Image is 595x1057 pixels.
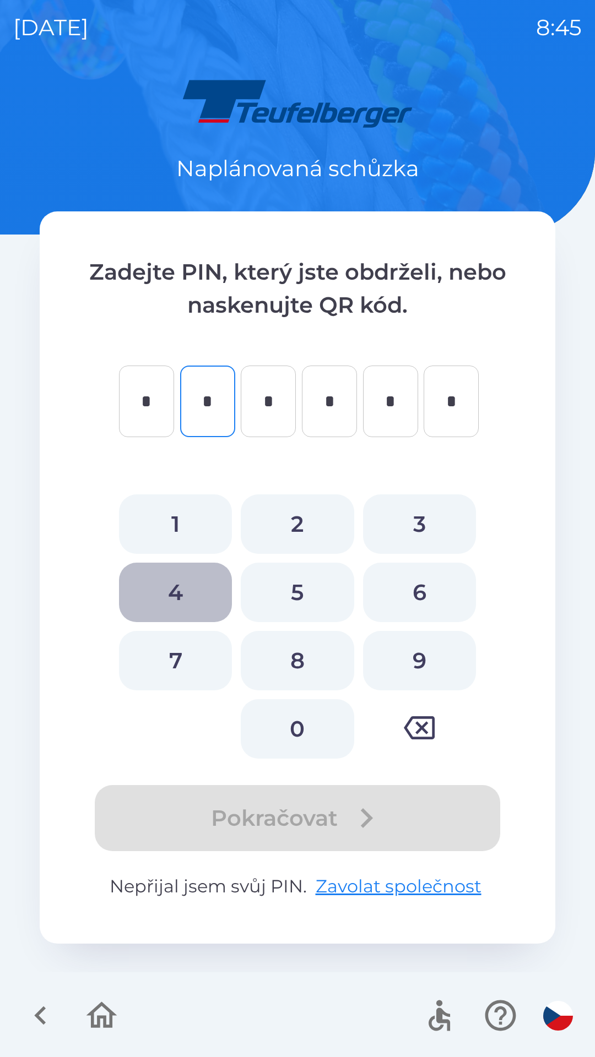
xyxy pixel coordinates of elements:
p: Naplánovaná schůzka [176,152,419,185]
button: 8 [241,631,354,690]
button: 2 [241,494,354,554]
p: [DATE] [13,11,89,44]
p: 8:45 [536,11,582,44]
button: 0 [241,699,354,759]
img: Logo [40,77,555,130]
button: 6 [363,563,476,622]
button: 9 [363,631,476,690]
button: 3 [363,494,476,554]
button: 4 [119,563,232,622]
button: 1 [119,494,232,554]
p: Nepřijal jsem svůj PIN. [84,873,511,900]
button: 7 [119,631,232,690]
button: Zavolat společnost [311,873,486,900]
button: 5 [241,563,354,622]
img: cs flag [543,1001,573,1031]
p: Zadejte PIN, který jste obdrželi, nebo naskenujte QR kód. [84,255,511,322]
